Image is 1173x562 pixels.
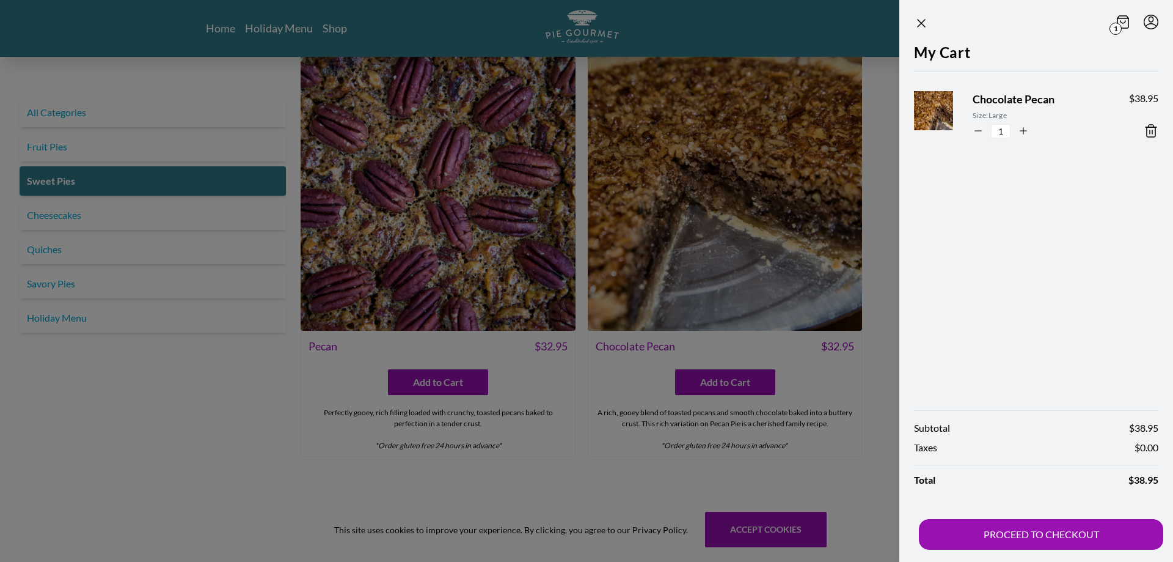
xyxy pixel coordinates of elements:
button: PROCEED TO CHECKOUT [919,519,1163,550]
img: Product Image [908,79,982,154]
span: Total [914,473,935,487]
span: $ 38.95 [1129,91,1158,106]
button: Menu [1144,15,1158,29]
span: Subtotal [914,421,950,435]
span: Taxes [914,440,937,455]
h2: My Cart [914,42,1158,71]
span: $ 38.95 [1128,473,1158,487]
span: 1 [1109,23,1122,35]
span: $ 0.00 [1135,440,1158,455]
span: $ 38.95 [1129,421,1158,435]
span: Chocolate Pecan [973,91,1109,108]
button: Close panel [914,16,929,31]
span: Size: Large [973,110,1109,121]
